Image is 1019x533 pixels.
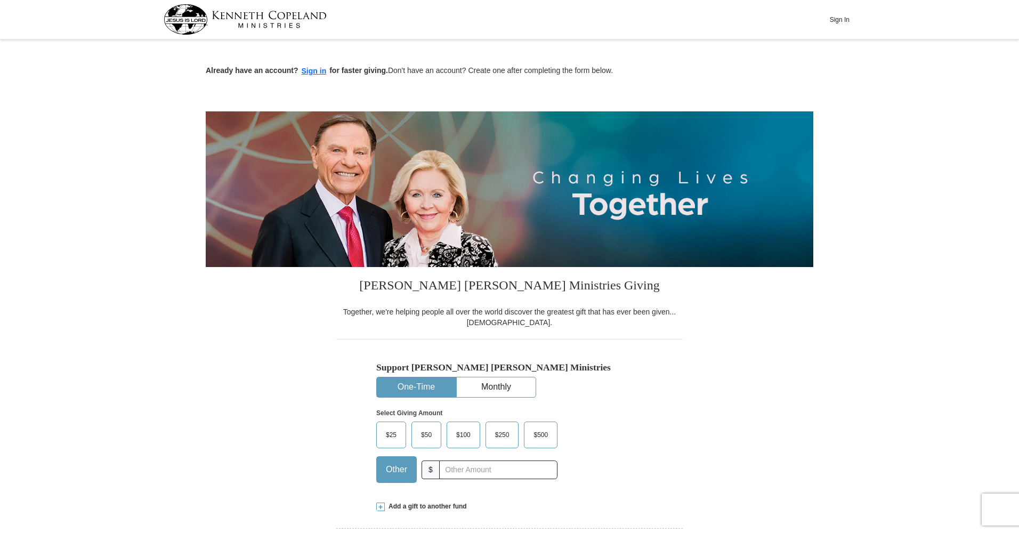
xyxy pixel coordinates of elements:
img: kcm-header-logo.svg [164,4,327,35]
h5: Support [PERSON_NAME] [PERSON_NAME] Ministries [376,362,643,373]
p: Don't have an account? Create one after completing the form below. [206,65,813,77]
strong: Already have an account? for faster giving. [206,66,388,75]
span: $50 [416,427,437,443]
input: Other Amount [439,461,557,479]
button: One-Time [377,377,456,397]
span: Other [381,462,413,478]
button: Sign In [823,11,855,28]
button: Sign in [298,65,330,77]
strong: Select Giving Amount [376,409,442,417]
span: Add a gift to another fund [385,502,467,511]
span: $250 [490,427,515,443]
span: $25 [381,427,402,443]
h3: [PERSON_NAME] [PERSON_NAME] Ministries Giving [336,267,683,306]
span: $ [422,461,440,479]
span: $500 [528,427,553,443]
div: Together, we're helping people all over the world discover the greatest gift that has ever been g... [336,306,683,328]
button: Monthly [457,377,536,397]
span: $100 [451,427,476,443]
